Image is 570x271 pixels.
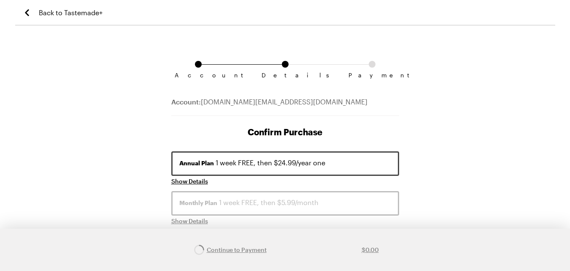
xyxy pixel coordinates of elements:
[179,158,391,168] div: 1 week FREE, then $24.99/year one
[171,61,399,72] ol: Subscription checkout form navigation
[171,151,399,176] button: Annual Plan 1 week FREE, then $24.99/year one
[171,177,208,186] button: Show Details
[171,126,399,138] h1: Confirm Purchase
[179,199,217,207] span: Monthly Plan
[171,217,208,225] span: Show Details
[262,72,309,79] span: Details
[171,98,201,106] span: Account:
[179,159,214,167] span: Annual Plan
[171,191,399,216] button: Monthly Plan 1 week FREE, then $5.99/month
[171,97,399,116] div: [DOMAIN_NAME][EMAIL_ADDRESS][DOMAIN_NAME]
[179,197,391,208] div: 1 week FREE, then $5.99/month
[175,72,222,79] span: Account
[348,72,396,79] span: Payment
[39,8,103,18] span: Back to Tastemade+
